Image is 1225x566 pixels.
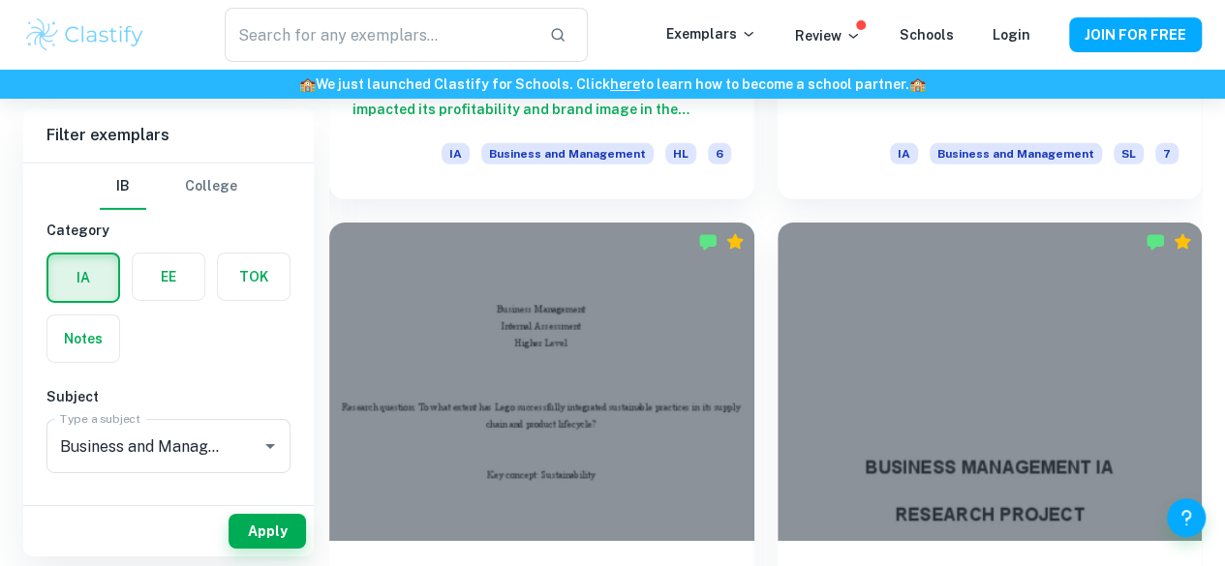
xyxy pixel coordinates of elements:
button: IB [100,164,146,210]
span: Business and Management [481,143,654,164]
button: TOK [218,253,290,300]
a: here [610,76,640,92]
button: Apply [229,514,306,549]
span: IA [890,143,918,164]
h6: Filter exemplars [23,108,314,163]
label: Type a subject [60,410,140,427]
img: Marked [1146,232,1165,252]
h6: We just launched Clastify for Schools. Click to learn how to become a school partner. [4,74,1221,95]
input: Search for any exemplars... [225,8,535,62]
span: 🏫 [909,76,926,92]
img: Clastify logo [23,15,146,54]
div: Filter type choice [100,164,237,210]
button: Notes [47,315,119,362]
span: 6 [708,143,731,164]
h6: Subject [46,386,291,407]
button: IA [48,254,118,301]
span: Business and Management [930,143,1102,164]
button: Open [257,432,284,460]
div: Premium [1173,232,1192,252]
button: Help and Feedback [1167,498,1206,537]
span: IA [442,143,470,164]
span: HL [665,143,696,164]
a: Schools [900,27,954,43]
div: Premium [725,232,745,252]
button: College [185,164,237,210]
a: Login [993,27,1030,43]
span: SL [1114,143,1144,164]
img: Marked [698,232,718,252]
h6: Category [46,220,291,241]
p: Exemplars [666,23,756,45]
button: JOIN FOR FREE [1069,17,1202,52]
p: Review [795,25,861,46]
span: 🏫 [299,76,316,92]
span: 7 [1155,143,1179,164]
button: EE [133,253,204,300]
